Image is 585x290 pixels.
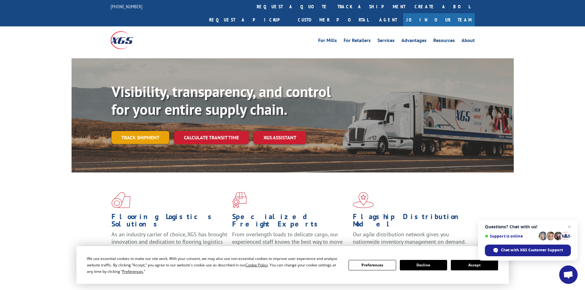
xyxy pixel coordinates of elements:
a: Join Our Team [403,13,475,26]
div: We use essential cookies to make our site work. With your consent, we may also use non-essential ... [87,255,341,275]
span: Questions? Chat with us! [485,224,571,229]
button: Accept [451,260,498,270]
button: Decline [400,260,447,270]
div: Open chat [559,265,578,284]
img: xgs-icon-total-supply-chain-intelligence-red [111,192,131,208]
span: As an industry carrier of choice, XGS has brought innovation and dedication to flooring logistics... [111,231,227,253]
span: Cookie Policy [245,262,268,268]
h1: Specialized Freight Experts [232,213,348,231]
a: For Retailers [344,38,371,45]
b: Visibility, transparency, and control for your entire supply chain. [111,82,331,119]
a: Resources [433,38,455,45]
a: Track shipment [111,131,169,144]
a: Services [377,38,395,45]
span: Close chat [566,223,573,230]
img: xgs-icon-flagship-distribution-model-red [353,192,374,208]
span: Our agile distribution network gives you nationwide inventory management on demand. [353,231,466,245]
div: Cookie Consent Prompt [76,246,509,284]
p: From overlength loads to delicate cargo, our experienced staff knows the best way to move your fr... [232,231,348,258]
a: Customer Portal [293,13,373,26]
a: Calculate transit time [174,131,249,144]
button: Preferences [349,260,396,270]
img: xgs-icon-focused-on-flooring-red [232,192,247,208]
h1: Flagship Distribution Model [353,213,469,231]
a: About [462,38,475,45]
a: Agent [373,13,403,26]
span: Chat with XGS Customer Support [501,247,563,253]
span: Preferences [122,269,143,274]
a: For Mills [318,38,337,45]
a: XGS ASSISTANT [254,131,306,144]
h1: Flooring Logistics Solutions [111,213,228,231]
span: Support is online [485,234,536,238]
div: Chat with XGS Customer Support [485,245,571,256]
a: Advantages [401,38,427,45]
a: [PHONE_NUMBER] [111,3,142,10]
a: Request a pickup [205,13,293,26]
